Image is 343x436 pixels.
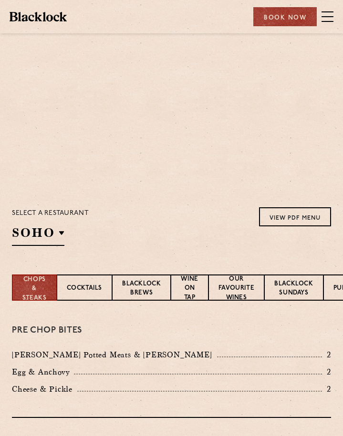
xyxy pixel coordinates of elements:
p: Cocktails [67,284,102,294]
p: Wine on Tap [181,274,198,304]
img: BL_Textured_Logo-footer-cropped.svg [10,12,67,21]
div: Book Now [253,7,317,26]
p: Cheese & Pickle [12,385,77,394]
h3: Pre Chop Bites [12,324,331,337]
a: View PDF Menu [259,207,331,226]
p: 2 [322,349,331,361]
p: 2 [322,383,331,395]
p: [PERSON_NAME] Potted Meats & [PERSON_NAME] [12,351,217,359]
p: Our favourite wines [218,274,254,304]
p: Select a restaurant [12,207,89,220]
h2: SOHO [12,224,64,246]
p: Egg & Anchovy [12,368,74,376]
p: Blacklock Sundays [274,279,313,299]
p: Blacklock Brews [122,279,161,299]
p: Chops & Steaks [22,275,47,303]
p: 2 [322,366,331,378]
